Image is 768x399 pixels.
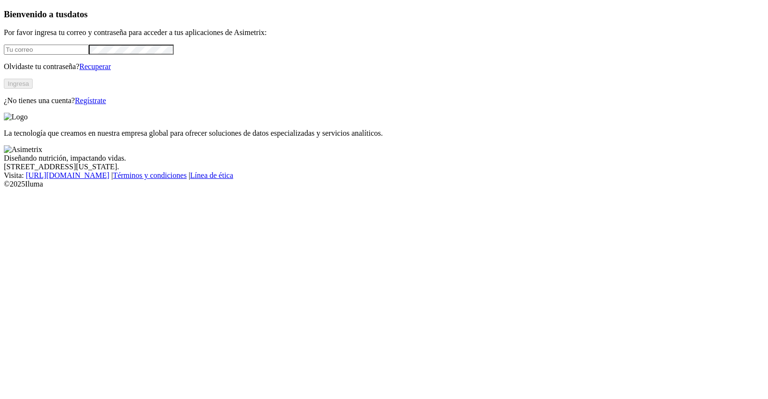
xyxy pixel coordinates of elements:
p: ¿No tienes una cuenta? [4,96,764,105]
h3: Bienvenido a tus [4,9,764,20]
div: Visita : | | [4,171,764,180]
p: Olvidaste tu contraseña? [4,62,764,71]
button: Ingresa [4,79,33,89]
div: Diseñando nutrición, impactando vidas. [4,154,764,163]
div: [STREET_ADDRESS][US_STATE]. [4,163,764,171]
div: © 2025 Iluma [4,180,764,188]
p: La tecnología que creamos en nuestra empresa global para ofrecer soluciones de datos especializad... [4,129,764,138]
p: Por favor ingresa tu correo y contraseña para acceder a tus aplicaciones de Asimetrix: [4,28,764,37]
a: Línea de ética [190,171,233,179]
span: datos [67,9,88,19]
a: Términos y condiciones [113,171,187,179]
a: Regístrate [75,96,106,105]
img: Logo [4,113,28,121]
img: Asimetrix [4,145,42,154]
input: Tu correo [4,45,89,55]
a: Recuperar [79,62,111,70]
a: [URL][DOMAIN_NAME] [26,171,109,179]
